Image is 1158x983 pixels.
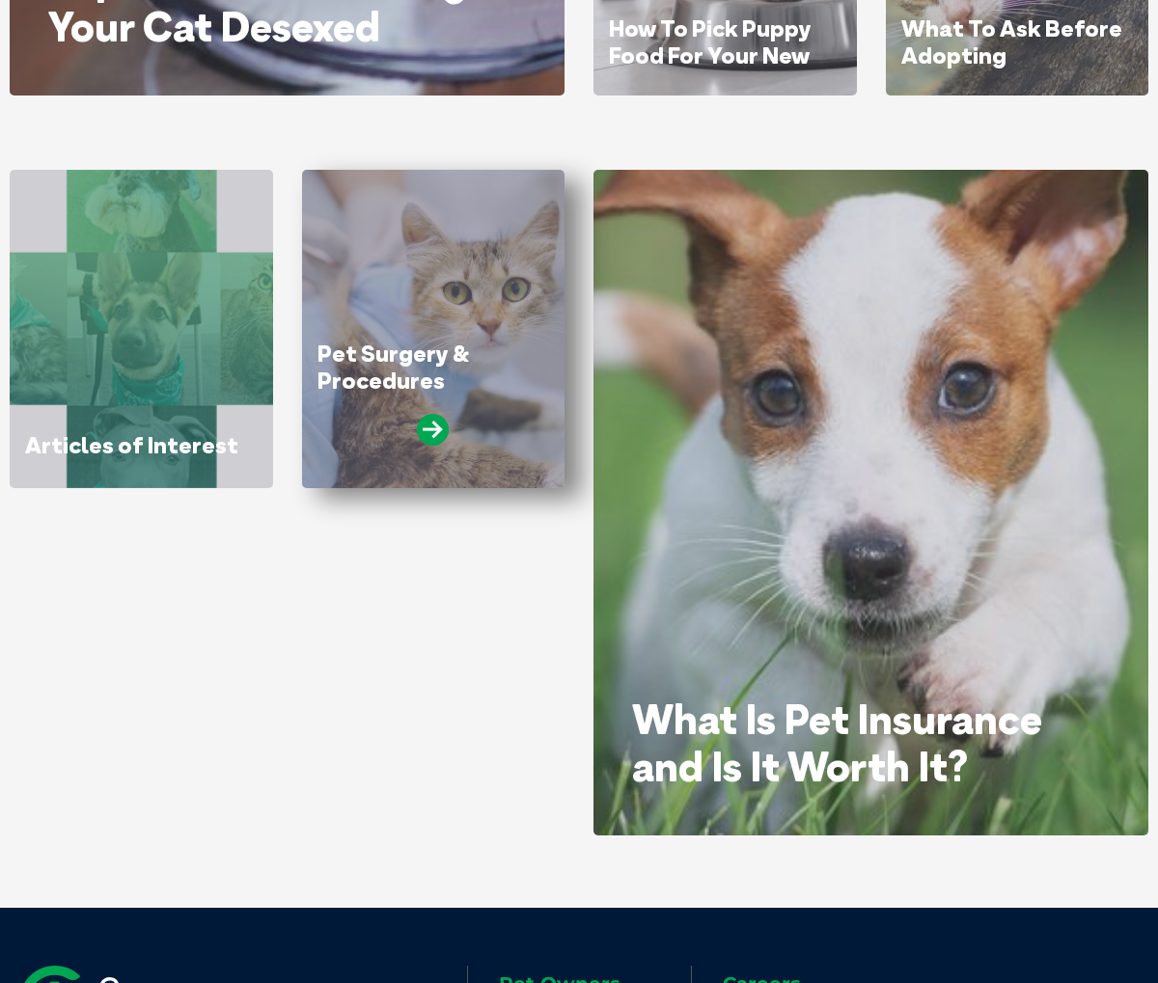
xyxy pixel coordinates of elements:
[609,14,812,96] a: How To Pick Puppy Food For Your New Puppy
[901,14,1122,69] a: What To Ask Before Adopting
[317,339,469,395] a: Pet Surgery & Procedures
[25,430,238,459] a: Articles of Interest
[632,694,1042,791] a: What Is Pet Insurance and Is It Worth It?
